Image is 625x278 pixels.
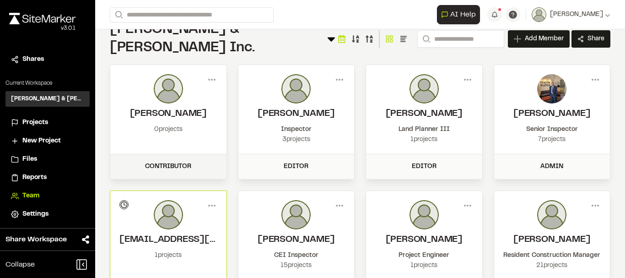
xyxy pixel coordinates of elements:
a: Reports [11,173,84,183]
img: photo [154,200,183,229]
span: Add Member [525,34,564,44]
a: Settings [11,209,84,219]
span: Collapse [5,259,35,270]
h2: Michael A. Putnam [375,233,473,247]
h2: David W Hyatt [503,107,601,121]
span: AI Help [450,9,476,20]
a: Files [11,154,84,164]
img: photo [154,74,183,104]
img: photo [281,200,311,229]
h2: jstevers@davisfloyd.com [119,233,217,247]
a: Team [11,191,84,201]
span: Share [587,34,604,44]
div: Resident Construction Manager [503,251,601,261]
img: rebrand.png [9,13,75,24]
div: Editor [244,162,349,172]
h2: Elizabeth [119,107,217,121]
div: Open AI Assistant [437,5,484,24]
a: New Project [11,136,84,146]
span: Team [22,191,39,201]
img: photo [537,74,566,104]
h2: Jonathan Diaddigo [375,107,473,121]
span: Settings [22,209,48,219]
div: 1 projects [375,261,473,271]
div: Editor [372,162,477,172]
div: CEI Inspector [248,251,345,261]
button: Search [110,7,126,22]
span: Shares [22,55,44,65]
div: 3 projects [248,135,345,145]
h3: [PERSON_NAME] & [PERSON_NAME] Inc. [11,95,84,103]
span: Reports [22,173,47,183]
div: 0 projects [119,125,217,135]
h2: Darby Boykin [248,107,345,121]
div: Senior Inspector [503,125,601,135]
img: photo [537,200,566,229]
a: Shares [11,55,84,65]
span: Projects [22,118,48,128]
img: User [532,7,546,22]
a: Projects [11,118,84,128]
div: Admin [500,162,605,172]
p: Current Workspace [5,79,90,87]
div: 21 projects [503,261,601,271]
img: photo [281,74,311,104]
button: [PERSON_NAME] [532,7,610,22]
span: Files [22,154,37,164]
div: Oh geez...please don't... [9,24,75,33]
div: Inspector [248,125,345,135]
h2: Lance Stroble [503,233,601,247]
div: 1 projects [119,251,217,261]
div: 15 projects [248,261,345,271]
h2: Joe Gillenwater [248,233,345,247]
img: photo [409,74,439,104]
div: 1 projects [375,135,473,145]
div: Project Engineer [375,251,473,261]
img: photo [409,200,439,229]
div: Invitation Pending... [119,200,129,209]
button: Open AI Assistant [437,5,480,24]
span: Share Workspace [5,234,67,245]
button: Search [417,30,434,48]
div: Land Planner III [375,125,473,135]
span: New Project [22,136,61,146]
div: Contributor [116,162,221,172]
span: [PERSON_NAME] [550,10,603,20]
div: 7 projects [503,135,601,145]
